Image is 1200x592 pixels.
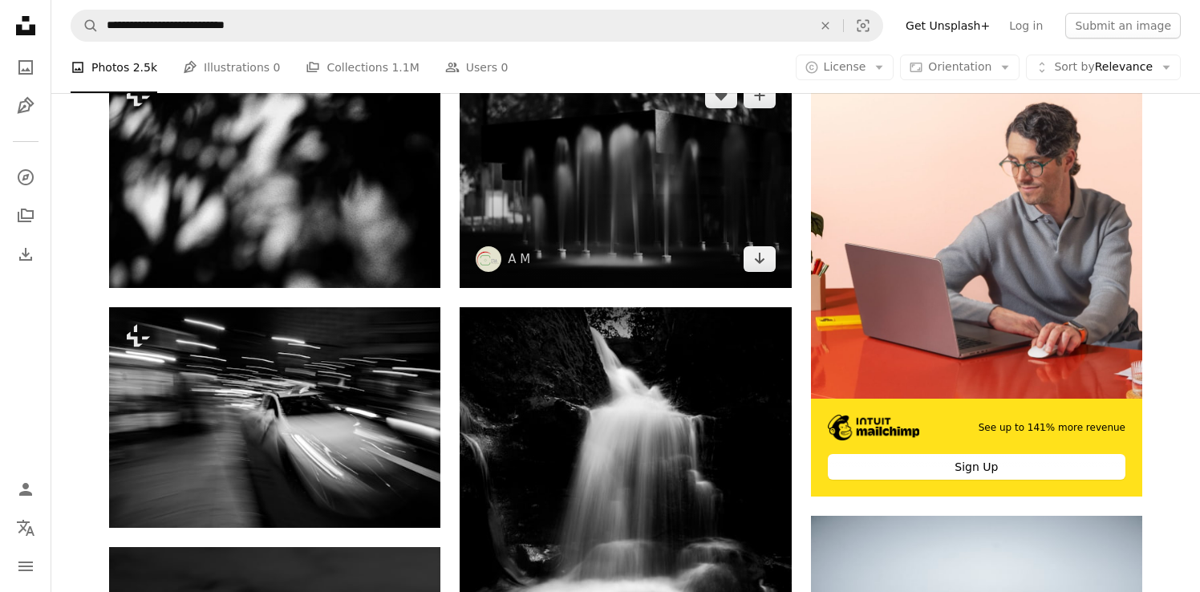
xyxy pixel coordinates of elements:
[501,59,508,76] span: 0
[10,550,42,582] button: Menu
[109,67,440,287] img: a black and white photo of a leafy tree
[10,238,42,270] a: Download History
[10,200,42,232] a: Collections
[705,83,737,108] button: Like
[928,60,991,73] span: Orientation
[306,42,419,93] a: Collections 1.1M
[10,512,42,544] button: Language
[71,10,883,42] form: Find visuals sitewide
[10,10,42,45] a: Home — Unsplash
[10,161,42,193] a: Explore
[796,55,894,80] button: License
[744,83,776,108] button: Add to Collection
[460,525,791,540] a: a black and white photo of a waterfall
[391,59,419,76] span: 1.1M
[183,42,280,93] a: Illustrations 0
[844,10,882,41] button: Visual search
[808,10,843,41] button: Clear
[445,42,509,93] a: Users 0
[1026,55,1181,80] button: Sort byRelevance
[824,60,866,73] span: License
[744,246,776,272] a: Download
[274,59,281,76] span: 0
[109,169,440,184] a: a black and white photo of a leafy tree
[900,55,1020,80] button: Orientation
[10,473,42,505] a: Log in / Sign up
[460,67,791,287] img: A black and white photo of a fountain
[1065,13,1181,39] button: Submit an image
[109,307,440,528] img: A blurry photo of a car driving through a tunnel
[476,246,501,272] img: Go to A M's profile
[811,67,1142,497] a: See up to 141% more revenueSign Up
[999,13,1052,39] a: Log in
[896,13,999,39] a: Get Unsplash+
[460,169,791,184] a: A black and white photo of a fountain
[828,454,1125,480] div: Sign Up
[71,10,99,41] button: Search Unsplash
[1054,59,1153,75] span: Relevance
[10,51,42,83] a: Photos
[10,90,42,122] a: Illustrations
[1054,60,1094,73] span: Sort by
[508,251,530,267] a: A M
[979,421,1125,435] span: See up to 141% more revenue
[109,410,440,424] a: A blurry photo of a car driving through a tunnel
[811,67,1142,398] img: file-1722962848292-892f2e7827caimage
[828,415,920,440] img: file-1690386555781-336d1949dad1image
